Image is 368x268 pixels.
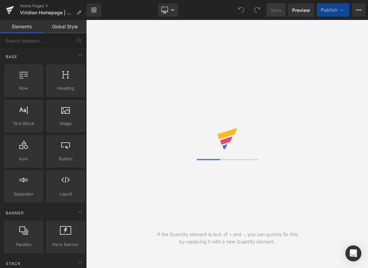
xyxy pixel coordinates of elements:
[20,10,74,15] span: Viridian Homepage | Current
[6,191,41,198] span: Separator
[5,260,21,267] span: Stack
[5,54,18,60] span: Base
[48,155,83,162] span: Button
[48,85,83,92] span: Heading
[288,3,314,17] a: Preview
[251,3,264,17] button: Redo
[5,210,25,216] span: Banner
[235,3,248,17] button: Undo
[20,3,87,9] a: Home Pages
[321,7,337,13] span: Publish
[87,3,101,17] a: New Library
[352,3,365,17] button: More
[157,231,298,245] div: If the Quantity element is lack of + and -, you can quickly fix this by replacing it with a new Q...
[6,120,41,127] span: Text Block
[43,20,87,33] a: Global Style
[48,241,83,248] span: Hero Banner
[292,7,310,14] span: Preview
[48,191,83,198] span: Liquid
[345,245,361,261] div: Open Intercom Messenger
[6,241,41,248] span: Parallax
[317,3,349,17] button: Publish
[6,85,41,92] span: Row
[6,155,41,162] span: Icon
[48,120,83,127] span: Image
[271,7,281,14] span: Save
